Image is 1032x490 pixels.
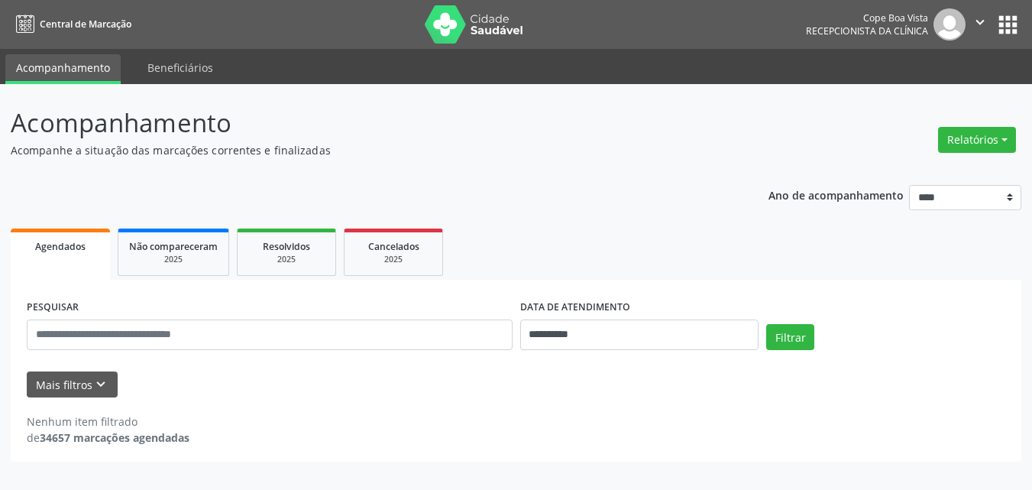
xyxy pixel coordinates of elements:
p: Acompanhe a situação das marcações correntes e finalizadas [11,142,718,158]
span: Resolvidos [263,240,310,253]
span: Não compareceram [129,240,218,253]
span: Central de Marcação [40,18,131,31]
div: Cope Boa Vista [806,11,928,24]
div: 2025 [248,254,325,265]
span: Cancelados [368,240,419,253]
button: apps [995,11,1021,38]
a: Central de Marcação [11,11,131,37]
i:  [972,14,988,31]
a: Beneficiários [137,54,224,81]
strong: 34657 marcações agendadas [40,430,189,445]
button:  [966,8,995,41]
div: 2025 [129,254,218,265]
div: 2025 [355,254,432,265]
div: de [27,430,189,446]
img: img [933,8,966,41]
label: PESQUISAR [27,296,79,320]
button: Relatórios [938,127,1016,153]
p: Acompanhamento [11,104,718,142]
button: Filtrar [766,324,814,350]
span: Agendados [35,240,86,253]
div: Nenhum item filtrado [27,414,189,430]
a: Acompanhamento [5,54,121,84]
i: keyboard_arrow_down [92,376,109,393]
label: DATA DE ATENDIMENTO [520,296,630,320]
span: Recepcionista da clínica [806,24,928,37]
p: Ano de acompanhamento [768,185,904,204]
button: Mais filtroskeyboard_arrow_down [27,372,118,398]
